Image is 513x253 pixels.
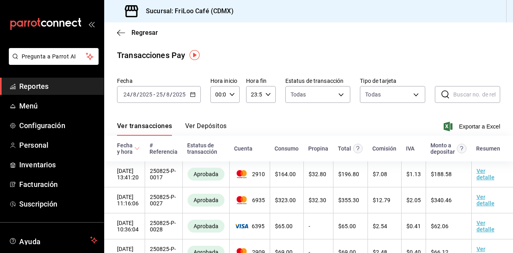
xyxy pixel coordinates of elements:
span: Suscripción [19,199,97,209]
span: $ 2.54 [373,223,387,229]
label: Tipo de tarjeta [360,78,425,84]
span: $ 164.00 [275,171,296,177]
span: Reportes [19,81,97,92]
span: Aprobada [190,171,222,177]
div: Transacciones cobradas de manera exitosa. [188,220,224,233]
span: Inventarios [19,159,97,170]
td: 250825-P-0028 [145,213,182,239]
button: Regresar [117,29,158,36]
span: $ 355.30 [338,197,359,203]
span: $ 188.58 [431,171,452,177]
span: Aprobada [190,197,222,203]
div: Transacciones cobradas de manera exitosa. [188,194,224,207]
h3: Sucursal: FriLoo Café (CDMX) [139,6,234,16]
td: [DATE] 10:36:04 [104,213,145,239]
div: Estatus de transacción [187,142,224,155]
span: / [137,91,139,98]
svg: Este es el monto resultante del total pagado menos comisión e IVA. Esta será la parte que se depo... [457,144,467,153]
span: $ 323.00 [275,197,296,203]
button: Pregunta a Parrot AI [9,48,99,65]
button: Ver transacciones [117,122,172,136]
span: $ 65.00 [275,223,293,229]
span: $ 12.79 [373,197,390,203]
input: -- [123,91,130,98]
button: Exportar a Excel [445,122,500,131]
td: 250825-P-0017 [145,161,182,187]
div: Comisión [372,145,396,152]
label: Hora fin [246,78,275,84]
td: - [303,213,333,239]
span: / [170,91,172,98]
svg: Este monto equivale al total pagado por el comensal antes de aplicar Comisión e IVA. [353,144,363,153]
div: Consumo [275,145,299,152]
input: -- [156,91,163,98]
div: Propina [308,145,328,152]
td: [DATE] 11:16:06 [104,187,145,213]
span: Pregunta a Parrot AI [22,52,86,61]
span: $ 32.30 [309,197,326,203]
span: Personal [19,140,97,151]
span: $ 196.80 [338,171,359,177]
div: # Referencia [149,142,178,155]
input: Buscar no. de referencia [453,86,500,102]
div: navigation tabs [117,122,227,136]
span: Regresar [131,29,158,36]
span: / [130,91,133,98]
span: 6395 [234,223,265,229]
input: -- [166,91,170,98]
label: Hora inicio [210,78,240,84]
div: Total [338,145,351,152]
label: Estatus de transacción [285,78,351,84]
span: - [153,91,155,98]
span: $ 62.06 [431,223,448,229]
span: $ 340.46 [431,197,452,203]
span: $ 0.41 [406,223,421,229]
span: / [163,91,166,98]
img: Tooltip marker [190,50,200,60]
div: Cuenta [234,145,252,152]
input: ---- [139,91,153,98]
div: Monto a depositar [430,142,455,155]
button: open_drawer_menu [88,21,95,27]
input: -- [133,91,137,98]
span: $ 2.05 [406,197,421,203]
span: Ayuda [19,235,87,245]
div: Resumen [476,145,500,152]
button: Ver Depósitos [185,122,227,136]
a: Pregunta a Parrot AI [6,58,99,66]
span: Configuración [19,120,97,131]
a: Ver detalle [477,220,495,233]
span: $ 32.80 [309,171,326,177]
a: Ver detalle [477,194,495,207]
div: IVA [406,145,414,152]
span: Facturación [19,179,97,190]
span: $ 7.08 [373,171,387,177]
span: $ 1.13 [406,171,421,177]
div: Transacciones cobradas de manera exitosa. [188,168,224,181]
span: 6935 [234,196,265,204]
span: Aprobada [190,223,222,229]
div: Todas [365,90,381,98]
label: Fecha [117,78,201,84]
td: 250825-P-0027 [145,187,182,213]
div: Fecha y hora [117,142,133,155]
span: Todas [291,90,306,98]
input: ---- [172,91,186,98]
span: Menú [19,100,97,111]
td: [DATE] 13:41:20 [104,161,145,187]
span: $ 65.00 [338,223,356,229]
div: Transacciones Pay [117,49,185,61]
a: Ver detalle [477,168,495,181]
span: 2910 [234,170,265,178]
span: Fecha y hora [117,142,140,155]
